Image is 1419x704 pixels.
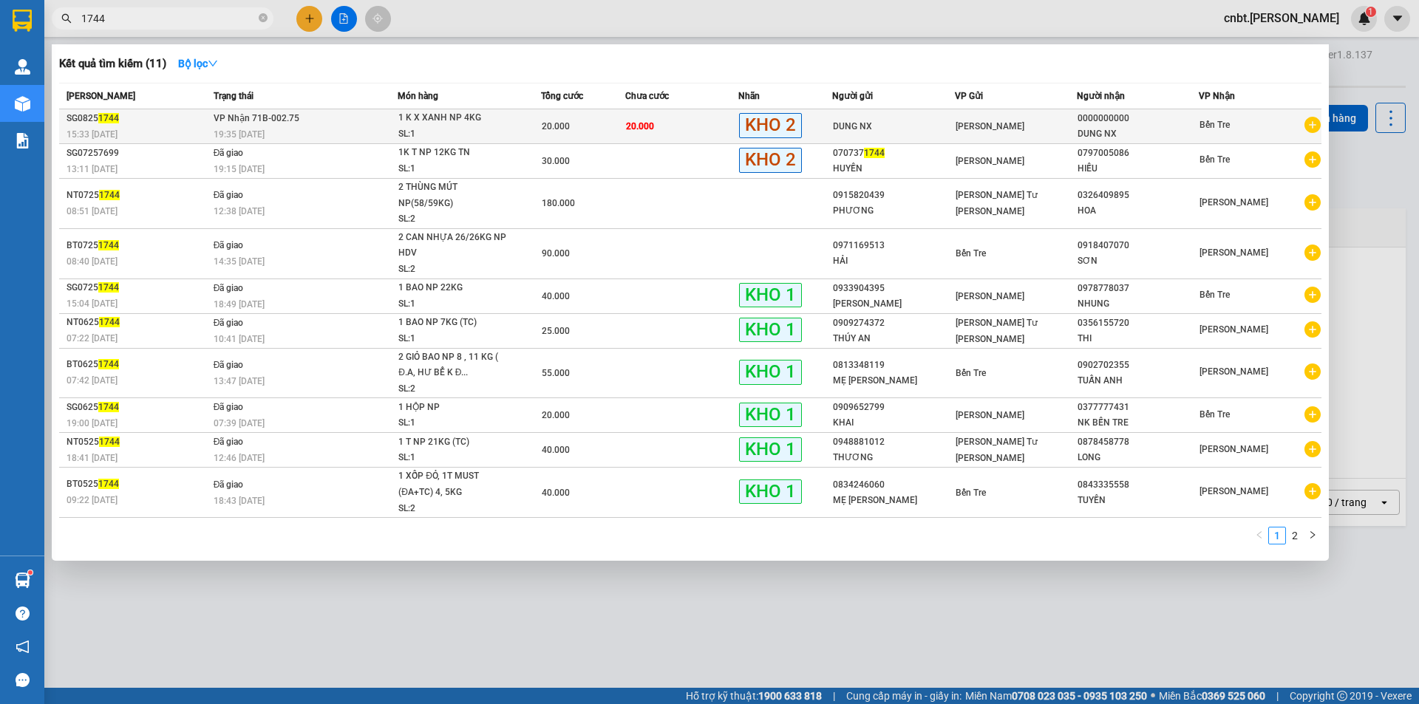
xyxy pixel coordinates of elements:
a: 2 [1287,527,1303,544]
span: [PERSON_NAME] [1199,324,1268,335]
div: SL: 1 [398,415,509,431]
span: 1744 [98,240,119,250]
div: PHƯƠNG [833,203,953,219]
span: [PERSON_NAME] Tư [PERSON_NAME] [956,318,1038,344]
span: KHO 1 [739,283,802,307]
div: KHAI [833,415,953,431]
img: warehouse-icon [15,96,30,112]
div: HOA [1078,203,1198,219]
div: 0909274372 [833,315,953,331]
span: 07:39 [DATE] [214,418,265,428]
span: 1744 [99,190,120,200]
span: 19:15 [DATE] [214,164,265,174]
span: 07:22 [DATE] [67,333,118,344]
div: [PERSON_NAME] [833,296,953,312]
div: SG0825 [67,111,209,126]
span: search [61,13,72,24]
span: VP Nhận 71B-002.75 [214,113,299,123]
div: 1 K X XANH NP 4KG [398,110,509,126]
div: NT0625 [67,315,209,330]
span: 07:42 [DATE] [67,375,118,386]
span: close-circle [259,13,268,22]
span: [PERSON_NAME] [956,156,1024,166]
div: SG07257699 [67,146,209,161]
div: SL: 2 [398,262,509,278]
strong: Bộ lọc [178,58,218,69]
div: NK BẾN TRE [1078,415,1198,431]
span: VP Gửi [955,91,983,101]
span: question-circle [16,606,30,621]
input: Tìm tên, số ĐT hoặc mã đơn [81,10,256,27]
div: DUNG NX [1078,126,1198,142]
div: 070737 [833,146,953,161]
span: plus-circle [1304,363,1321,380]
span: Đã giao [214,437,244,447]
span: Đã giao [214,240,244,250]
div: MẸ [PERSON_NAME] [833,493,953,508]
span: 10:41 [DATE] [214,334,265,344]
span: 30.000 [542,156,570,166]
div: SL: 1 [398,161,509,177]
span: plus-circle [1304,245,1321,261]
div: SL: 2 [398,381,509,397]
div: 1 XỐP ĐỎ, 1T MUST (ĐA+TC) 4, 5KG [398,468,509,500]
span: 15:33 [DATE] [67,129,118,140]
a: 1 [1269,527,1285,544]
div: BT0625 [67,357,209,372]
div: 0834246060 [833,477,953,493]
span: 1744 [98,113,119,123]
span: KHO 1 [739,437,802,462]
span: 180.000 [542,198,575,208]
span: 55.000 [542,368,570,378]
button: Bộ lọcdown [166,52,230,75]
span: 25.000 [542,326,570,336]
span: Bến Tre [1199,154,1230,165]
button: right [1304,527,1321,544]
span: plus-circle [1304,151,1321,168]
span: Bến Tre [1199,290,1230,300]
span: 18:41 [DATE] [67,453,118,463]
div: SG0725 [67,280,209,295]
span: Chưa cước [625,91,669,101]
div: 0978778037 [1078,281,1198,296]
div: 1K T NP 12KG TN [398,145,509,161]
span: left [1255,530,1264,539]
button: left [1250,527,1268,544]
div: 0356155720 [1078,315,1198,331]
span: KHO 1 [739,479,802,504]
span: plus-circle [1304,321,1321,338]
span: 20.000 [626,121,654,131]
div: 1 T NP 21KG (TC) [398,434,509,451]
div: MẸ [PERSON_NAME] [833,373,953,389]
img: solution-icon [15,133,30,148]
div: TUYỀN [1078,493,1198,508]
span: 1744 [99,437,120,447]
span: down [208,58,218,69]
li: 1 [1268,527,1286,544]
span: 19:00 [DATE] [67,418,118,428]
div: 0813348119 [833,358,953,373]
div: SL: 2 [398,501,509,517]
span: Bến Tre [956,368,986,378]
div: LONG [1078,450,1198,465]
div: 0902702355 [1078,358,1198,373]
div: 2 THÙNG MÚT NP(58/59KG) [398,180,509,211]
span: Bến Tre [956,488,986,498]
span: [PERSON_NAME] [67,91,135,101]
span: Đã giao [214,148,244,158]
span: KHO 1 [739,360,802,384]
span: 14:35 [DATE] [214,256,265,267]
span: Món hàng [398,91,438,101]
span: Đã giao [214,479,244,490]
span: [PERSON_NAME] [1199,444,1268,454]
div: SL: 1 [398,296,509,312]
span: [PERSON_NAME] Tư [PERSON_NAME] [956,437,1038,463]
li: 2 [1286,527,1304,544]
span: Bến Tre [1199,409,1230,420]
span: [PERSON_NAME] [1199,197,1268,208]
span: Nhãn [738,91,760,101]
span: 40.000 [542,445,570,455]
span: right [1308,530,1317,539]
span: notification [16,640,30,654]
div: 0878458778 [1078,434,1198,450]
